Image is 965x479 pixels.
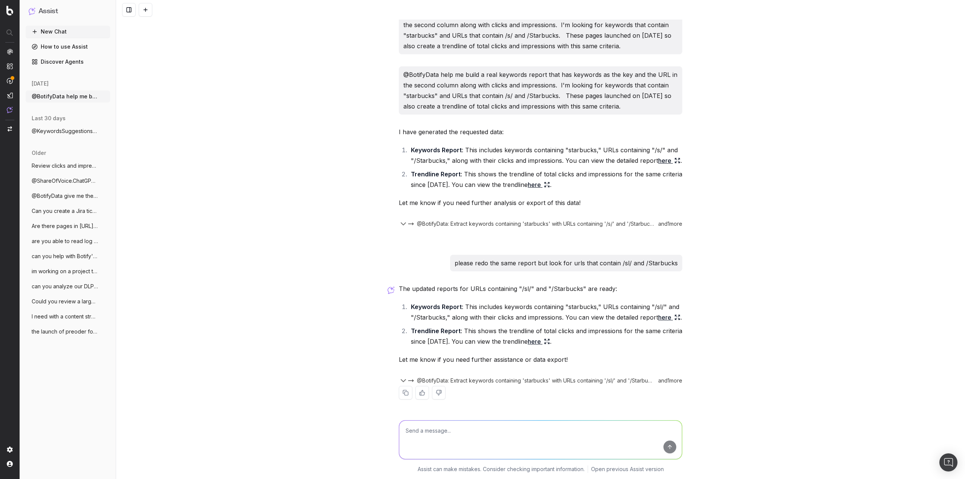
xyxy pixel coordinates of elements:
[655,377,682,384] div: and 1 more
[399,354,682,365] p: Let me know if you need further assistance or data export!
[403,9,678,51] p: @BotifyData help me build a real keywords report that has keywords as the key and the URL in the ...
[26,295,110,308] button: Could you review a large list of keywods
[455,258,678,268] p: please redo the same report but look for urls that contain /sl/ and /Starbucks
[26,26,110,38] button: New Chat
[26,160,110,172] button: Review clicks and impression for the las
[411,303,462,311] strong: Keywords Report
[32,237,98,245] span: are you able to read log data from our a
[417,377,655,384] span: @BotifyData: Extract keywords containing 'starbucks' with URLs containing '/sl/' and '/Starbucks'...
[655,220,682,228] div: and 1 more
[32,162,98,170] span: Review clicks and impression for the las
[8,126,12,132] img: Switch project
[409,301,682,323] li: : This includes keywords containing "starbucks," URLs containing "/sl/" and "/Starbucks," along w...
[7,78,13,84] img: Activation
[403,69,678,112] p: @BotifyData help me build a real keywords report that has keywords as the key and the URL in the ...
[411,170,461,178] strong: Trendline Report
[528,179,550,190] a: here
[399,283,682,294] p: The updated reports for URLs containing "/sl/" and "/Starbucks" are ready:
[32,149,46,157] span: older
[26,280,110,292] button: can you analyze our DLP page segment and
[32,222,98,230] span: Are there pages in [URL][DOMAIN_NAME]
[7,461,13,467] img: My account
[32,177,98,185] span: @ShareOfVoice.ChatGPT what's [DOMAIN_NAME]'
[26,311,110,323] button: I need with a content strategy and keywo
[7,49,13,55] img: Analytics
[7,107,13,113] img: Assist
[26,205,110,217] button: Can you create a Jira ticket for removin
[32,253,98,260] span: can you help with Botify's advanced URL
[26,56,110,68] a: Discover Agents
[409,326,682,347] li: : This shows the trendline of total clicks and impressions for the same criteria since [DATE]. Yo...
[409,169,682,190] li: : This shows the trendline of total clicks and impressions for the same criteria since [DATE]. Yo...
[658,155,680,166] a: here
[7,92,13,98] img: Studio
[417,220,655,228] span: @BotifyData: Extract keywords containing 'starbucks' with URLs containing '/s/' and '/Starbucks',...
[399,197,682,208] p: Let me know if you need further analysis or export of this data!
[411,327,461,335] strong: Trendline Report
[26,250,110,262] button: can you help with Botify's advanced URL
[32,328,98,335] span: the launch of preoder for nintendo swich
[26,326,110,338] button: the launch of preoder for nintendo swich
[26,265,110,277] button: im working on a project to build localiz
[32,313,98,320] span: I need with a content strategy and keywo
[409,145,682,166] li: : This includes keywords containing "starbucks," URLs containing "/s/" and "/Starbucks," along wi...
[591,465,664,473] a: Open previous Assist version
[388,286,395,294] img: Botify assist logo
[29,6,107,17] button: Assist
[32,127,98,135] span: @KeywordsSuggestions help me find the an
[7,63,13,69] img: Intelligence
[26,190,110,202] button: @BotifyData give me the avg page rank fo
[32,115,66,122] span: last 30 days
[32,298,98,305] span: Could you review a large list of keywods
[26,220,110,232] button: Are there pages in [URL][DOMAIN_NAME]
[26,175,110,187] button: @ShareOfVoice.ChatGPT what's [DOMAIN_NAME]'
[408,377,655,384] button: @BotifyData: Extract keywords containing 'starbucks' with URLs containing '/sl/' and '/Starbucks'...
[32,93,98,100] span: @BotifyData help me build a real keyword
[528,336,550,347] a: here
[32,268,98,275] span: im working on a project to build localiz
[7,447,13,453] img: Setting
[32,80,49,87] span: [DATE]
[6,6,13,15] img: Botify logo
[32,283,98,290] span: can you analyze our DLP page segment and
[32,207,98,215] span: Can you create a Jira ticket for removin
[411,146,462,154] strong: Keywords Report
[418,465,585,473] p: Assist can make mistakes. Consider checking important information.
[29,8,35,15] img: Assist
[26,90,110,103] button: @BotifyData help me build a real keyword
[26,125,110,137] button: @KeywordsSuggestions help me find the an
[939,453,957,471] div: Open Intercom Messenger
[38,6,58,17] h1: Assist
[26,41,110,53] a: How to use Assist
[32,192,98,200] span: @BotifyData give me the avg page rank fo
[399,127,682,137] p: I have generated the requested data:
[408,220,655,228] button: @BotifyData: Extract keywords containing 'starbucks' with URLs containing '/s/' and '/Starbucks',...
[26,235,110,247] button: are you able to read log data from our a
[658,312,680,323] a: here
